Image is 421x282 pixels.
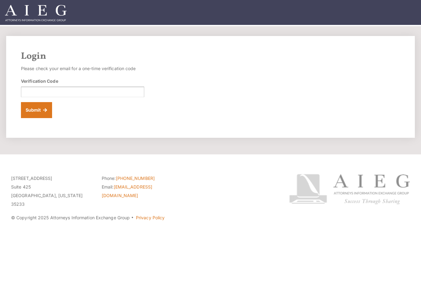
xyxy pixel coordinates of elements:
[136,215,165,220] a: Privacy Policy
[21,51,400,62] h2: Login
[131,217,134,220] span: ·
[102,184,152,198] a: [EMAIL_ADDRESS][DOMAIN_NAME]
[11,213,274,222] p: © Copyright 2025 Attorneys Information Exchange Group
[116,176,155,181] a: [PHONE_NUMBER]
[21,102,52,118] button: Submit
[102,174,183,183] li: Phone:
[289,174,410,205] img: Attorneys Information Exchange Group logo
[102,183,183,200] li: Email:
[21,64,144,73] p: Please check your email for a one-time verification code
[11,174,92,209] p: [STREET_ADDRESS] Suite 425 [GEOGRAPHIC_DATA], [US_STATE] 35233
[21,78,58,84] label: Verification Code
[5,5,67,21] img: Attorneys Information Exchange Group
